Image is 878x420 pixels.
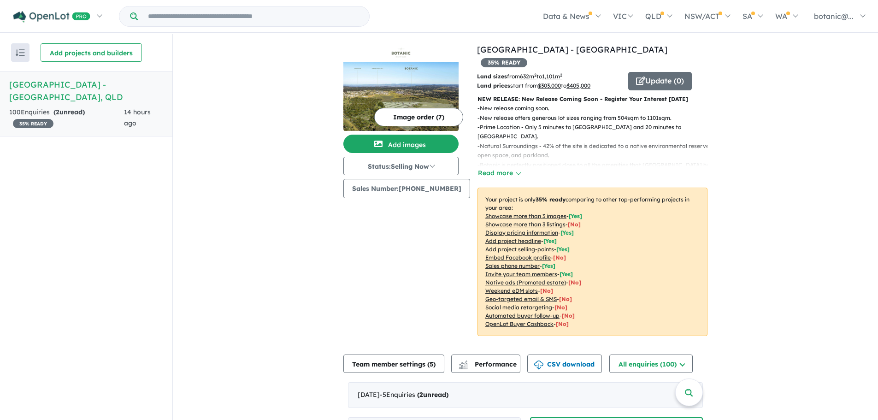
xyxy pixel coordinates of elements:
[562,312,575,319] span: [No]
[477,113,715,123] p: - New release offers generous lot sizes ranging from 504sqm to 1101sqm.
[343,135,459,153] button: Add images
[540,287,553,294] span: [No]
[477,104,715,113] p: - New release coming soon.
[527,355,602,373] button: CSV download
[9,107,124,129] div: 100 Enquir ies
[380,390,448,399] span: - 5 Enquir ies
[560,229,574,236] span: [ Yes ]
[343,355,444,373] button: Team member settings (5)
[814,12,854,21] span: botanic@...
[485,229,558,236] u: Display pricing information
[430,360,433,368] span: 5
[566,82,590,89] u: $ 405,000
[560,72,562,77] sup: 2
[485,304,552,311] u: Social media retargeting
[477,142,715,160] p: - Natural Surroundings - 42% of the site is dedicated to a native environmental reserve, open spa...
[554,304,567,311] span: [No]
[485,221,566,228] u: Showcase more than 3 listings
[343,43,459,131] a: Botanic Estate - Highfields LogoBotanic Estate - Highfields
[485,262,540,269] u: Sales phone number
[124,108,151,127] span: 14 hours ago
[609,355,693,373] button: All enquiries (100)
[41,43,142,62] button: Add projects and builders
[374,108,463,126] button: Image order (7)
[485,271,557,278] u: Invite your team members
[485,320,554,327] u: OpenLot Buyer Cashback
[568,279,581,286] span: [No]
[485,237,541,244] u: Add project headline
[13,119,53,128] span: 35 % READY
[477,188,707,336] p: Your project is only comparing to other top-performing projects in your area: - - - - - - - - - -...
[485,312,560,319] u: Automated buyer follow-up
[628,72,692,90] button: Update (0)
[477,81,621,90] p: start from
[140,6,367,26] input: Try estate name, suburb, builder or developer
[347,47,455,58] img: Botanic Estate - Highfields Logo
[556,320,569,327] span: [No]
[477,73,507,80] b: Land sizes
[485,246,554,253] u: Add project selling-points
[485,213,566,219] u: Showcase more than 3 images
[542,73,562,80] u: 1,101 m
[459,361,467,366] img: line-chart.svg
[16,49,25,56] img: sort.svg
[542,262,555,269] span: [ Yes ]
[485,287,538,294] u: Weekend eDM slots
[536,73,562,80] span: to
[569,213,582,219] span: [ Yes ]
[13,11,90,23] img: Openlot PRO Logo White
[343,179,470,198] button: Sales Number:[PHONE_NUMBER]
[343,62,459,131] img: Botanic Estate - Highfields
[343,157,459,175] button: Status:Selling Now
[9,78,163,103] h5: [GEOGRAPHIC_DATA] - [GEOGRAPHIC_DATA] , QLD
[477,72,621,81] p: from
[451,355,520,373] button: Performance
[556,246,570,253] span: [ Yes ]
[538,82,561,89] u: $ 303,000
[536,196,566,203] b: 35 % ready
[477,168,521,178] button: Read more
[481,58,527,67] span: 35 % READY
[543,237,557,244] span: [ Yes ]
[477,82,510,89] b: Land prices
[460,360,517,368] span: Performance
[419,390,423,399] span: 2
[417,390,448,399] strong: ( unread)
[477,95,707,104] p: NEW RELEASE: New Release Coming Soon - Register Your Interest [DATE]
[485,296,557,302] u: Geo-targeted email & SMS
[561,82,590,89] span: to
[53,108,85,116] strong: ( unread)
[560,271,573,278] span: [ Yes ]
[477,123,715,142] p: - Prime Location - Only 5 minutes to [GEOGRAPHIC_DATA] and 20 minutes to [GEOGRAPHIC_DATA].
[459,363,468,369] img: bar-chart.svg
[485,254,551,261] u: Embed Facebook profile
[568,221,581,228] span: [ No ]
[559,296,572,302] span: [No]
[56,108,59,116] span: 2
[534,361,543,370] img: download icon
[534,72,536,77] sup: 2
[477,44,667,55] a: [GEOGRAPHIC_DATA] - [GEOGRAPHIC_DATA]
[348,382,703,408] div: [DATE]
[520,73,536,80] u: 632 m
[553,254,566,261] span: [ No ]
[485,279,566,286] u: Native ads (Promoted estate)
[477,160,715,179] p: - Botanic is perfectly positioned close to all the amenities that [GEOGRAPHIC_DATA] has to offer ...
